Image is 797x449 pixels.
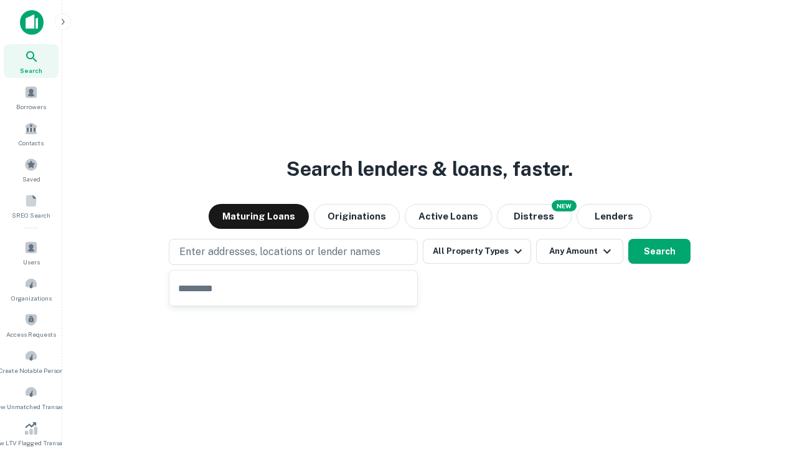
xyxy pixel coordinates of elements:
[4,236,59,269] a: Users
[536,239,623,264] button: Any Amount
[4,189,59,223] a: SREO Search
[23,257,40,267] span: Users
[209,204,309,229] button: Maturing Loans
[4,380,59,414] a: Review Unmatched Transactions
[314,204,400,229] button: Originations
[11,293,52,303] span: Organizations
[628,239,691,264] button: Search
[286,154,573,184] h3: Search lenders & loans, faster.
[497,204,572,229] button: Search distressed loans with lien and other non-mortgage details.
[423,239,531,264] button: All Property Types
[552,200,577,211] div: NEW
[19,138,44,148] span: Contacts
[577,204,651,229] button: Lenders
[169,239,418,265] button: Enter addresses, locations or lender names
[22,174,40,184] span: Saved
[4,117,59,150] a: Contacts
[20,10,44,35] img: capitalize-icon.png
[735,349,797,409] iframe: Chat Widget
[16,102,46,112] span: Borrowers
[12,210,50,220] span: SREO Search
[4,153,59,186] a: Saved
[405,204,492,229] button: Active Loans
[4,308,59,342] a: Access Requests
[4,80,59,114] a: Borrowers
[20,65,42,75] span: Search
[4,272,59,306] a: Organizations
[6,329,56,339] span: Access Requests
[4,44,59,78] a: Search
[179,244,380,259] p: Enter addresses, locations or lender names
[4,344,59,378] a: Create Notable Person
